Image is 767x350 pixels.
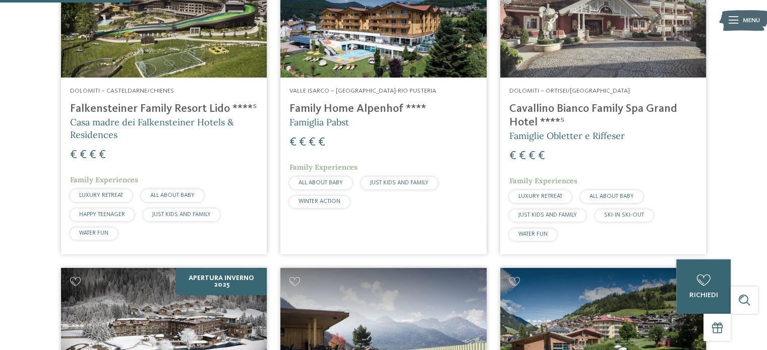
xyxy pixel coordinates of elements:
span: Famiglia Pabst [289,116,349,128]
span: JUST KIDS AND FAMILY [370,180,429,186]
span: Dolomiti – Casteldarne/Chienes [70,88,174,94]
span: Casa madre dei Falkensteiner Hotels & Residences [70,116,234,141]
span: WINTER ACTION [299,198,340,204]
span: € [538,150,545,162]
span: richiedi [689,292,718,299]
span: € [309,136,316,149]
span: Family Experiences [289,163,358,172]
h4: Family Home Alpenhof **** [289,102,477,116]
span: € [528,150,536,162]
span: € [509,150,516,162]
span: WATER FUN [518,231,548,237]
a: richiedi [676,259,731,314]
span: Valle Isarco – [GEOGRAPHIC_DATA]-Rio Pusteria [289,88,436,94]
span: Family Experiences [509,176,577,185]
span: ALL ABOUT BABY [150,192,195,198]
span: JUST KIDS AND FAMILY [518,212,577,218]
span: € [70,149,77,161]
span: ALL ABOUT BABY [589,193,634,199]
span: € [89,149,96,161]
h4: Falkensteiner Family Resort Lido ****ˢ [70,102,258,116]
span: ALL ABOUT BABY [299,180,343,186]
span: € [318,136,325,149]
span: € [80,149,87,161]
span: € [289,136,297,149]
span: SKI-IN SKI-OUT [604,212,644,218]
span: JUST KIDS AND FAMILY [152,212,211,218]
span: LUXURY RETREAT [518,193,562,199]
h4: Cavallino Bianco Family Spa Grand Hotel ****ˢ [509,102,697,129]
span: HAPPY TEENAGER [79,212,125,218]
span: € [99,149,106,161]
span: LUXURY RETREAT [79,192,123,198]
span: € [299,136,306,149]
span: Famiglie Obletter e Riffeser [509,130,625,142]
span: WATER FUN [79,230,108,236]
span: Dolomiti – Ortisei/[GEOGRAPHIC_DATA] [509,88,630,94]
span: Family Experiences [70,175,138,184]
span: € [519,150,526,162]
